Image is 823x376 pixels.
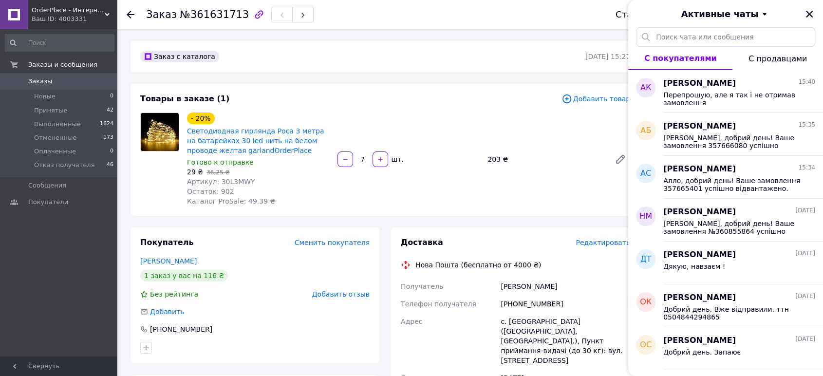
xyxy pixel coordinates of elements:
[28,181,66,190] span: Сообщения
[100,120,113,129] span: 1624
[484,152,607,166] div: 203 ₴
[628,199,823,242] button: НМ[PERSON_NAME][DATE][PERSON_NAME], добрий день! Ваше замовлення №360855864 успішно відвантажено....
[795,292,815,301] span: [DATE]
[34,133,76,142] span: Отмененные
[681,8,759,20] span: Активные чаты
[663,348,741,356] span: Добрий день. Запаює
[798,164,815,172] span: 15:34
[110,92,113,101] span: 0
[187,197,275,205] span: Каталог ProSale: 49.39 ₴
[561,94,630,104] span: Добавить товар
[663,292,736,303] span: [PERSON_NAME]
[628,284,823,327] button: ОК[PERSON_NAME][DATE]Добрий день. Вже відправили. ттн 0504844294865
[639,211,652,222] span: НМ
[640,339,652,351] span: ОС
[663,263,725,270] span: Дякую, навзаєм !
[28,60,97,69] span: Заказы и сообщения
[312,290,370,298] span: Добавить отзыв
[187,113,215,124] div: - 20%
[628,327,823,370] button: ОС[PERSON_NAME][DATE]Добрий день. Запаює
[663,220,802,235] span: [PERSON_NAME], добрий день! Ваше замовлення №360855864 успішно відвантажено. Нам дуже важливо зна...
[34,120,81,129] span: Выполненные
[795,335,815,343] span: [DATE]
[663,177,802,192] span: Алло, добрий день! Ваше замовлення 357665401 успішно відвантажено. Нам дуже важливо знати вашу ду...
[640,254,651,265] span: ДТ
[187,188,234,195] span: Остаток: 902
[5,34,114,52] input: Поиск
[663,335,736,346] span: [PERSON_NAME]
[640,297,652,308] span: ОК
[611,150,630,169] a: Редактировать
[636,27,815,47] input: Поиск чата или сообщения
[585,53,630,60] time: [DATE] 15:27
[32,6,105,15] span: OrderPlace - Интернет-магазин товаров для дома
[389,154,405,164] div: шт.
[640,125,651,136] span: АБ
[140,51,219,62] div: Заказ с каталога
[628,242,823,284] button: ДТ[PERSON_NAME][DATE]Дякую, навзаєм !
[663,207,736,218] span: [PERSON_NAME]
[628,156,823,199] button: АС[PERSON_NAME]15:34Алло, добрий день! Ваше замовлення 357665401 успішно відвантажено. Нам дуже в...
[640,168,651,179] span: АС
[295,239,370,246] span: Сменить покупателя
[187,168,203,176] span: 29 ₴
[401,318,422,325] span: Адрес
[141,113,179,151] img: Светодиодная гирлянда Роса 3 метра на батарейках 30 led нить на белом проводе желтая garlandOrder...
[798,78,815,86] span: 15:40
[187,178,255,186] span: Артикул: 30L3MWY
[28,77,52,86] span: Заказы
[499,313,632,369] div: с. [GEOGRAPHIC_DATA] ([GEOGRAPHIC_DATA], [GEOGRAPHIC_DATA].), Пункт приймання-видачі (до 30 кг): ...
[150,290,198,298] span: Без рейтинга
[149,324,213,334] div: [PHONE_NUMBER]
[663,305,802,321] span: Добрий день. Вже відправили. ттн 0504844294865
[34,161,94,169] span: Отказ получателя
[640,82,651,94] span: АК
[32,15,117,23] div: Ваш ID: 4003331
[146,9,177,20] span: Заказ
[663,249,736,261] span: [PERSON_NAME]
[127,10,134,19] div: Вернуться назад
[140,270,228,282] div: 1 заказ у вас на 116 ₴
[795,249,815,258] span: [DATE]
[107,106,113,115] span: 42
[499,278,632,295] div: [PERSON_NAME]
[628,47,732,70] button: С покупателями
[401,300,476,308] span: Телефон получателя
[140,94,229,103] span: Товары в заказе (1)
[663,121,736,132] span: [PERSON_NAME]
[180,9,249,20] span: №361631713
[34,106,68,115] span: Принятые
[576,239,630,246] span: Редактировать
[628,70,823,113] button: АК[PERSON_NAME]15:40Перепрошую, але я так і не отримав замовлення
[34,92,56,101] span: Новые
[795,207,815,215] span: [DATE]
[798,121,815,129] span: 15:35
[401,282,443,290] span: Получатель
[616,10,681,19] div: Статус заказа
[110,147,113,156] span: 0
[663,78,736,89] span: [PERSON_NAME]
[107,161,113,169] span: 46
[732,47,823,70] button: С продавцами
[663,134,802,150] span: [PERSON_NAME], добрий день! Ваше замовлення 357666080 успішно відвантажено. Нам дуже важливо знат...
[150,308,184,316] span: Добавить
[413,260,543,270] div: Нова Пошта (бесплатно от 4000 ₴)
[644,54,717,63] span: С покупателями
[103,133,113,142] span: 173
[655,8,796,20] button: Активные чаты
[499,295,632,313] div: [PHONE_NUMBER]
[401,238,443,247] span: Доставка
[663,164,736,175] span: [PERSON_NAME]
[804,8,815,20] button: Закрыть
[206,169,229,176] span: 36,25 ₴
[187,127,324,154] a: Светодиодная гирлянда Роса 3 метра на батарейках 30 led нить на белом проводе желтая garlandOrder...
[28,198,68,207] span: Покупатели
[140,238,193,247] span: Покупатель
[748,54,807,63] span: С продавцами
[187,158,254,166] span: Готово к отправке
[140,257,197,265] a: [PERSON_NAME]
[663,91,802,107] span: Перепрошую, але я так і не отримав замовлення
[628,113,823,156] button: АБ[PERSON_NAME]15:35[PERSON_NAME], добрий день! Ваше замовлення 357666080 успішно відвантажено. Н...
[34,147,76,156] span: Оплаченные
